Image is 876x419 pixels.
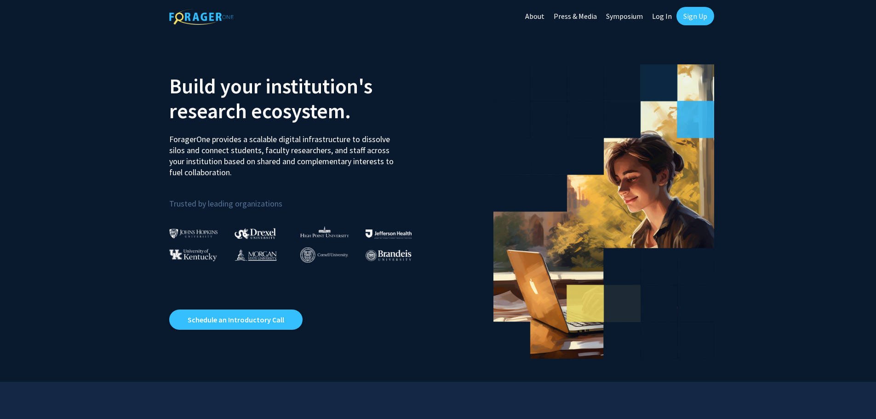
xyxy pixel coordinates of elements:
img: Brandeis University [366,250,412,261]
img: Thomas Jefferson University [366,230,412,238]
img: High Point University [300,226,349,237]
img: Morgan State University [235,249,277,261]
img: Drexel University [235,228,276,239]
h2: Build your institution's research ecosystem. [169,74,431,123]
img: ForagerOne Logo [169,9,234,25]
img: Cornell University [300,247,348,263]
img: Johns Hopkins University [169,229,218,238]
p: Trusted by leading organizations [169,185,431,211]
p: ForagerOne provides a scalable digital infrastructure to dissolve silos and connect students, fac... [169,127,400,178]
a: Sign Up [676,7,714,25]
iframe: Chat [7,378,39,412]
a: Opens in a new tab [169,310,303,330]
img: University of Kentucky [169,249,217,261]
